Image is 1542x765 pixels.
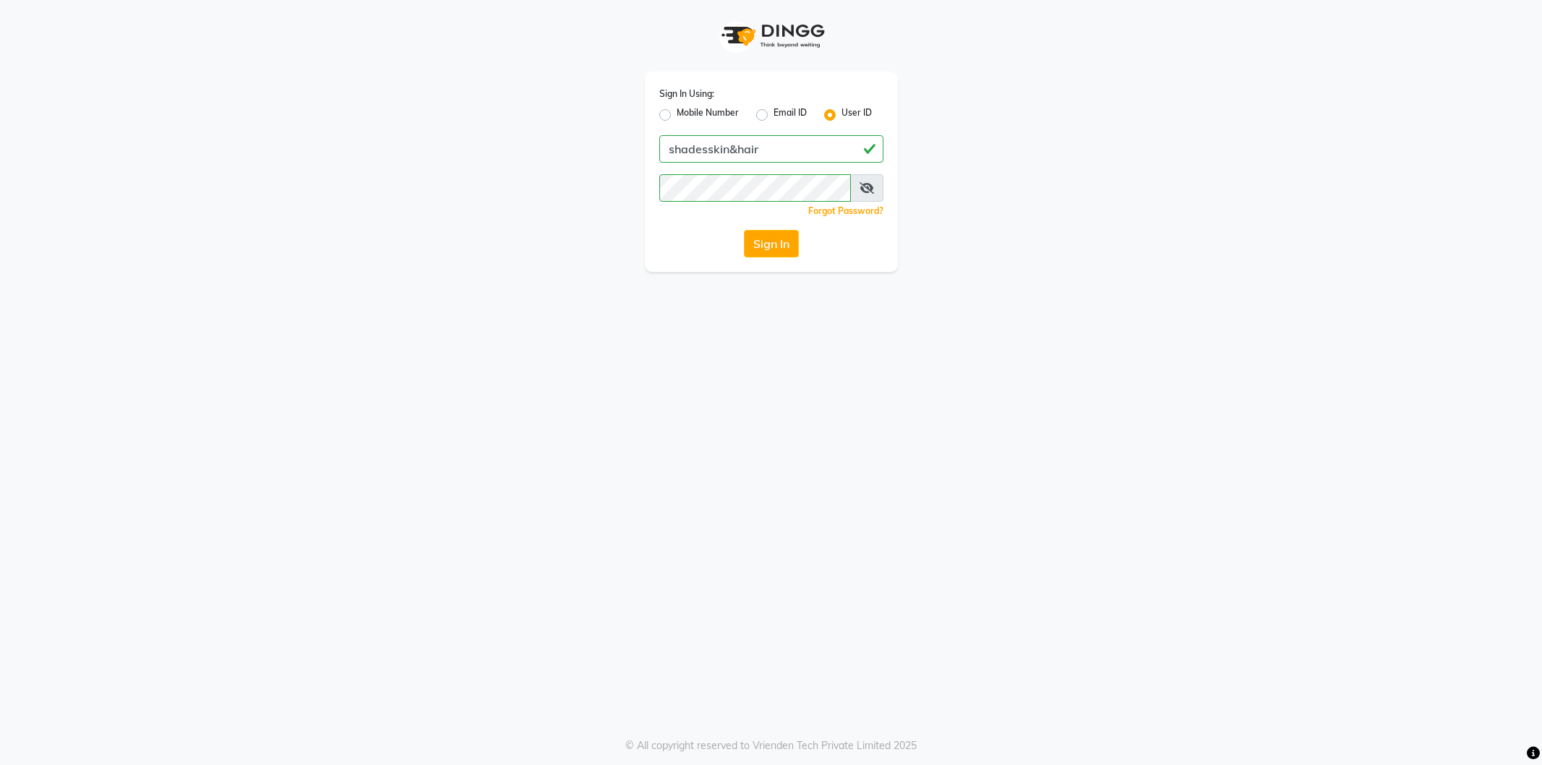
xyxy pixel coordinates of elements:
label: User ID [841,106,872,124]
label: Email ID [774,106,807,124]
input: Username [659,135,883,163]
button: Sign In [744,230,799,257]
input: Username [659,174,851,202]
label: Sign In Using: [659,87,714,101]
a: Forgot Password? [808,205,883,216]
img: logo1.svg [714,14,829,57]
label: Mobile Number [677,106,739,124]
